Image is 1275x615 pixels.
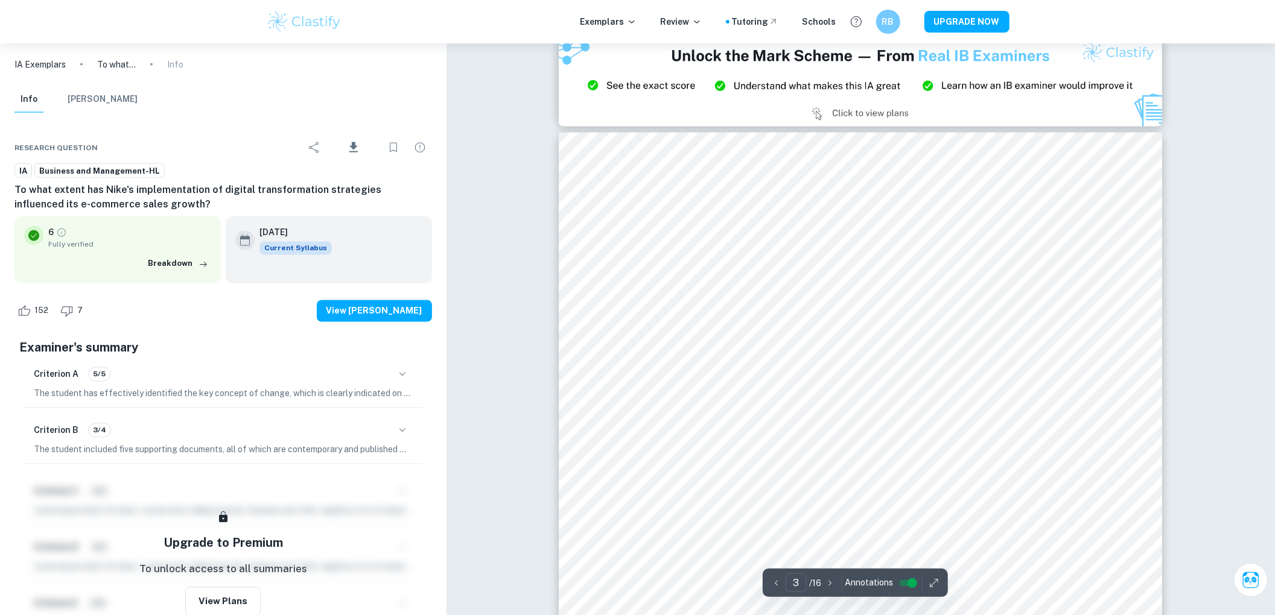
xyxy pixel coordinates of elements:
[167,58,183,71] p: Info
[803,15,836,28] a: Schools
[14,86,43,113] button: Info
[97,58,136,71] p: To what extent has Nike's implementation of digital transformation strategies influenced its e-co...
[408,136,432,160] div: Report issue
[14,183,432,212] h6: To what extent has Nike's implementation of digital transformation strategies influenced its e-co...
[28,305,55,317] span: 152
[14,301,55,321] div: Like
[876,10,900,34] button: RB
[924,11,1010,33] button: UPGRADE NOW
[266,10,343,34] img: Clastify logo
[71,305,89,317] span: 7
[580,15,637,28] p: Exemplars
[34,443,413,456] p: The student included five supporting documents, all of which are contemporary and published withi...
[661,15,702,28] p: Review
[35,165,164,177] span: Business and Management-HL
[381,136,405,160] div: Bookmark
[48,239,211,250] span: Fully verified
[56,227,67,238] a: Grade fully verified
[57,301,89,321] div: Dislike
[259,242,332,255] span: Current Syllabus
[15,165,31,177] span: IA
[89,369,110,380] span: 5/5
[329,132,379,163] div: Download
[164,534,283,552] h5: Upgrade to Premium
[34,387,413,400] p: The student has effectively identified the key concept of change, which is clearly indicated on t...
[14,58,66,71] a: IA Exemplars
[317,300,432,322] button: View [PERSON_NAME]
[881,15,895,28] h6: RB
[34,163,165,178] a: Business and Management-HL
[14,163,32,178] a: IA
[845,576,893,589] span: Annotations
[14,142,98,153] span: Research question
[19,339,427,357] h5: Examiner's summary
[145,255,211,273] button: Breakdown
[732,15,778,28] a: Tutoring
[809,576,821,590] p: / 16
[846,11,866,32] button: Help and Feedback
[68,86,138,113] button: [PERSON_NAME]
[302,136,326,160] div: Share
[48,226,54,239] p: 6
[259,226,322,239] h6: [DATE]
[139,561,307,577] p: To unlock access to all summaries
[559,36,1162,127] img: Ad
[34,368,78,381] h6: Criterion A
[1234,563,1268,597] button: Ask Clai
[89,425,110,436] span: 3/4
[259,242,332,255] div: This exemplar is based on the current syllabus. Feel free to refer to it for inspiration/ideas wh...
[34,424,78,437] h6: Criterion B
